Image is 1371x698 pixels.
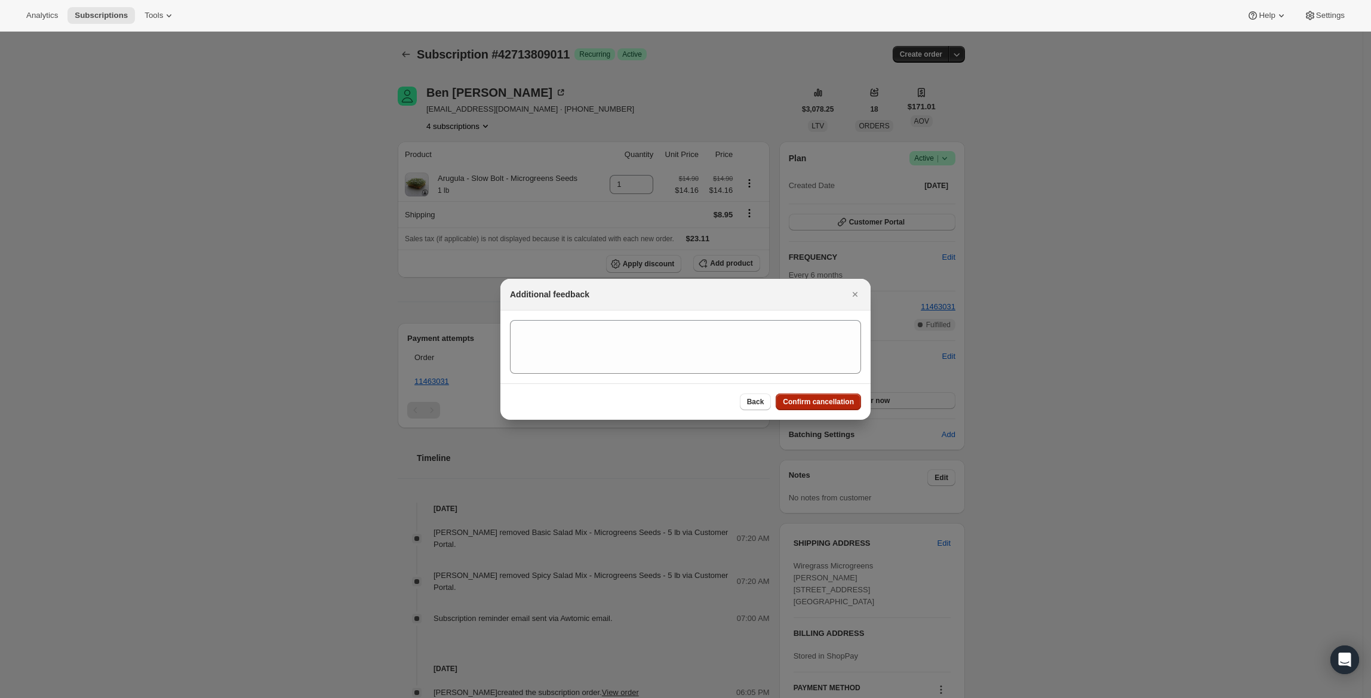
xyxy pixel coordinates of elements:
span: Confirm cancellation [783,397,854,407]
span: Subscriptions [75,11,128,20]
button: Close [847,286,863,303]
h2: Additional feedback [510,288,589,300]
button: Tools [137,7,182,24]
span: Help [1259,11,1275,20]
button: Settings [1297,7,1352,24]
button: Help [1240,7,1294,24]
span: Analytics [26,11,58,20]
button: Back [740,393,771,410]
span: Settings [1316,11,1345,20]
span: Tools [145,11,163,20]
span: Back [747,397,764,407]
div: Open Intercom Messenger [1330,645,1359,674]
button: Confirm cancellation [776,393,861,410]
button: Analytics [19,7,65,24]
button: Subscriptions [67,7,135,24]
